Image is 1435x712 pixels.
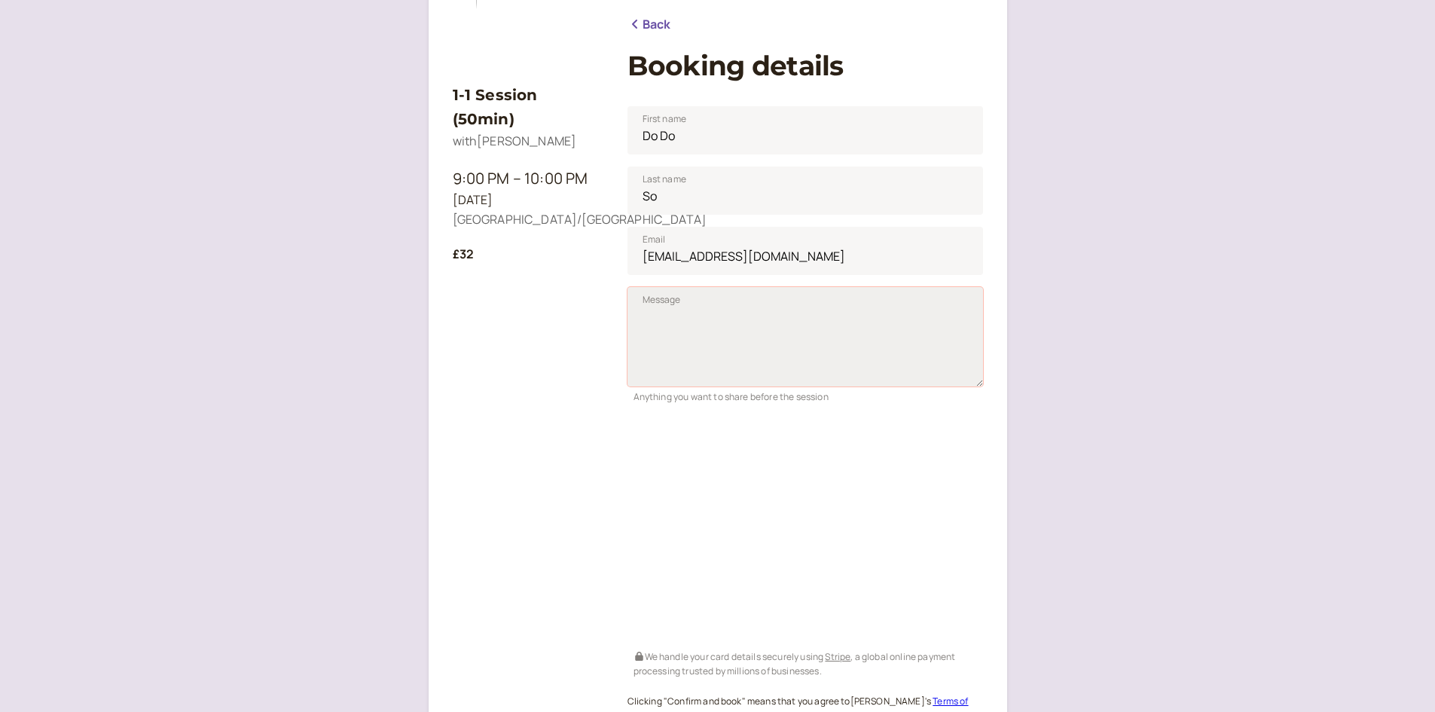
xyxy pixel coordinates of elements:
[627,167,983,215] input: Last name
[643,112,687,127] span: First name
[643,292,681,307] span: Message
[453,133,577,149] span: with [PERSON_NAME]
[453,210,603,230] div: [GEOGRAPHIC_DATA]/[GEOGRAPHIC_DATA]
[627,287,983,387] textarea: Message
[825,650,850,663] a: Stripe
[624,414,986,646] iframe: Secure payment input frame
[627,646,983,679] div: We handle your card details securely using , a global online payment processing trusted by millio...
[627,15,671,35] a: Back
[453,167,603,191] div: 9:00 PM – 10:00 PM
[453,191,603,210] div: [DATE]
[627,106,983,154] input: First name
[643,172,686,187] span: Last name
[627,50,983,82] h1: Booking details
[453,83,603,132] h3: 1-1 Session (50min)
[627,387,983,404] div: Anything you want to share before the session
[643,232,666,247] span: Email
[627,227,983,275] input: Email
[453,246,474,262] b: £32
